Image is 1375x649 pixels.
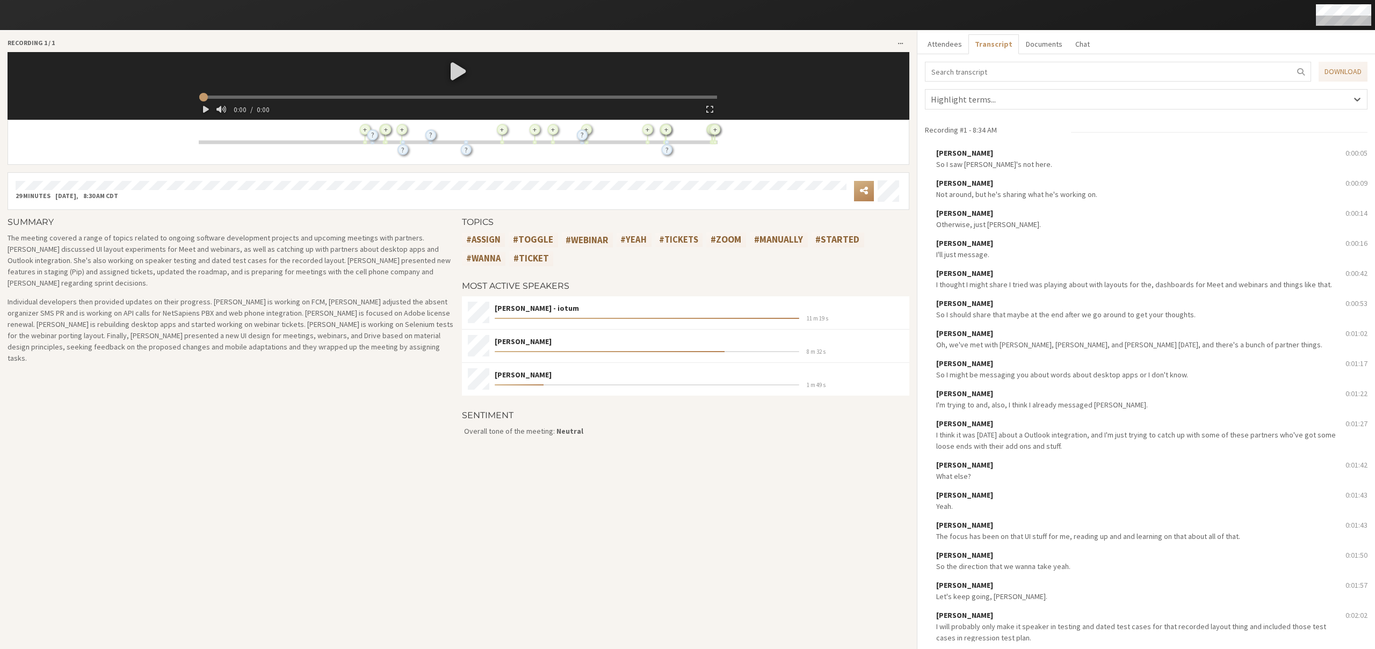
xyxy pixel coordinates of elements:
div: 0:01:43 [1345,520,1367,531]
text: ? [581,130,584,140]
button: Attendees [921,34,968,54]
span: 32 [816,348,822,355]
span: [PERSON_NAME] [936,148,993,158]
div: 0:00:14 [1345,208,1367,219]
span: 1 [807,381,809,389]
div: 0:01:42 [1345,460,1367,471]
text: + [363,125,367,134]
div: [DATE] , [55,191,78,201]
span: I'll just message. [936,250,989,259]
div: #webinar [562,232,613,247]
span: [PERSON_NAME] [936,359,993,368]
span: Yeah. [936,501,953,511]
div: 0:01:17 [1345,358,1367,369]
span: 11 [807,315,812,322]
text: + [533,125,537,134]
span: So I should share that maybe at the end after we go around to get your thoughts. [936,310,1196,319]
text: ? [465,144,468,154]
span: [PERSON_NAME] [936,268,993,278]
time: 0:00 [230,101,250,118]
text: + [710,125,714,134]
div: 0:02:02 [1345,610,1367,621]
text: ? [665,144,669,154]
div: 0:01:27 [1345,418,1367,429]
span: Let's keep going, [PERSON_NAME]. [936,592,1047,601]
div: Recording 1 / 1 [4,38,888,48]
span: 19 [819,315,824,322]
div: 0:01:02 [1345,328,1367,339]
h4: Summary [8,217,454,227]
div: #tickets [655,233,703,247]
button: Open menu [892,35,909,52]
span: [PERSON_NAME] [936,610,993,620]
div: #manually [750,232,807,247]
p: Overall tone of the meeting: [464,426,909,437]
span: [PERSON_NAME] [936,520,993,530]
div: 0:00:16 [1345,238,1367,249]
text: + [501,125,504,134]
span: [PERSON_NAME] [936,178,993,188]
text: + [551,125,555,134]
text: ? [401,144,404,154]
span: [PERSON_NAME] [936,490,993,500]
time: 0:00 [253,101,273,118]
div: 0:00:42 [1345,268,1367,279]
h4: Most active speakers [462,281,909,291]
text: + [383,125,387,134]
span: 8 [807,348,809,355]
div: #zoom [706,232,746,247]
div: #toggle [509,232,558,247]
button: Documents [1019,34,1068,54]
span: [PERSON_NAME] [936,329,993,338]
text: + [646,125,650,134]
span: I think it was [DATE] about a Outlook integration, and I'm just trying to catch up with some of t... [936,430,1336,451]
span: I'm trying to and, also, I think I already messaged [PERSON_NAME]. [936,400,1148,410]
p: Individual developers then provided updates on their progress. [PERSON_NAME] is working on FCM, [... [8,296,454,364]
div: #assign [462,233,505,247]
div: 8:30 AM CDT [83,191,118,201]
span: I will probably only make it speaker in testing and dated test cases for that recorded layout thi... [936,622,1326,643]
span: Otherwise, just [PERSON_NAME]. [936,220,1041,229]
text: + [384,125,388,134]
text: + [711,125,715,134]
div: 0:00:09 [1345,178,1367,189]
span: / [250,101,253,118]
span: m s [807,347,903,356]
span: [PERSON_NAME] [936,460,993,470]
div: 0:00:53 [1345,298,1367,309]
div: [PERSON_NAME] - iotum [495,303,903,314]
span: Neutral [556,426,583,436]
h4: Sentiment [462,411,909,420]
span: I thought I might share I tried was playing about with layouts for the, dashboards for Meet and w... [936,280,1332,289]
div: #ticket [509,251,553,266]
span: [PERSON_NAME] [936,298,993,308]
div: 0:01:50 [1345,550,1367,561]
button: Chat [1069,34,1096,54]
span: 49 [816,381,822,389]
a: Download [1319,62,1367,82]
div: 0:01:22 [1345,388,1367,399]
button: Open menu [854,181,874,201]
span: So I might be messaging you about words about desktop apps or I don't know. [936,370,1188,380]
span: [PERSON_NAME] [936,580,993,590]
div: #started [812,232,865,247]
text: ? [371,130,374,140]
button: Transcript [968,34,1019,54]
div: #yeah [617,233,652,247]
input: Search transcript [925,62,1311,82]
span: Oh, we've met with [PERSON_NAME], [PERSON_NAME], and [PERSON_NAME] [DATE], and there's a bunch of... [936,340,1322,349]
text: + [713,125,717,134]
text: + [400,125,404,134]
span: m s [807,314,903,323]
span: [PERSON_NAME] [936,208,993,218]
div: #wanna [462,252,505,266]
span: So the direction that we wanna take yeah. [936,562,1070,571]
span: [PERSON_NAME] [936,550,993,560]
div: 0:00:05 [1345,148,1367,159]
div: [PERSON_NAME] [495,369,903,381]
span: m s [807,381,903,390]
span: [PERSON_NAME] [936,238,993,248]
div: Recording #1 - 8:34 AM [921,125,1071,148]
span: The focus has been on that UI stuff for me, reading up and and learning on that about all of that. [936,531,1240,541]
span: [PERSON_NAME] [936,419,993,428]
